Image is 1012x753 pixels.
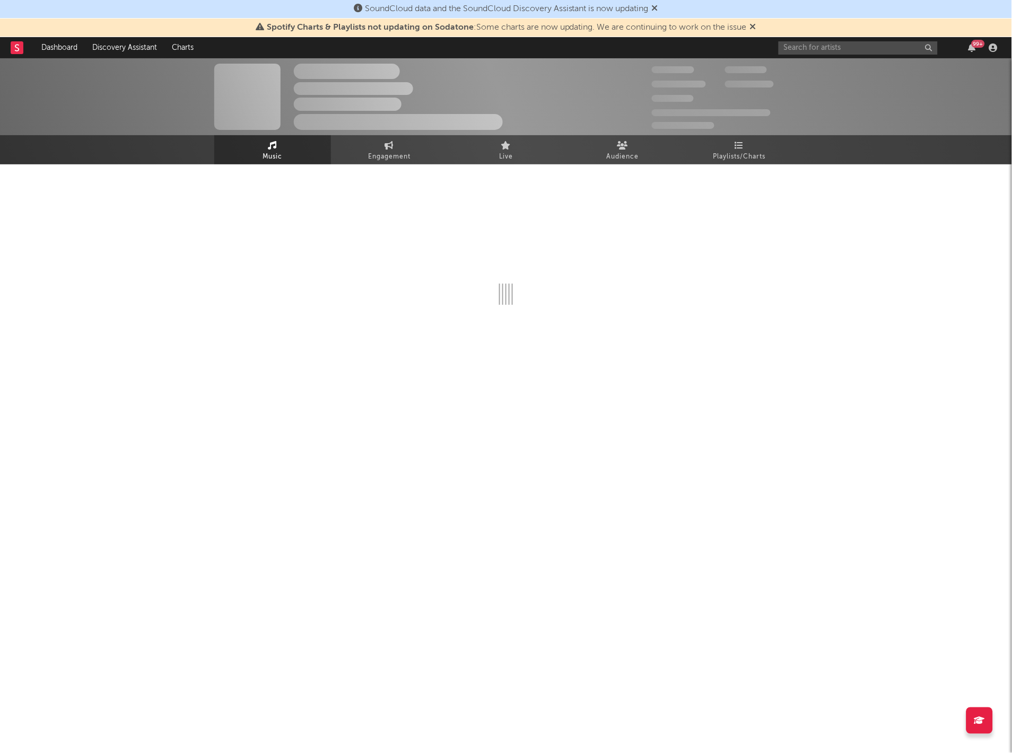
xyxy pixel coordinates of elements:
span: Engagement [368,151,411,163]
span: SoundCloud data and the SoundCloud Discovery Assistant is now updating [365,5,649,13]
span: Dismiss [652,5,658,13]
a: Discovery Assistant [85,37,164,58]
a: Playlists/Charts [681,135,798,164]
a: Audience [564,135,681,164]
span: Audience [607,151,639,163]
span: Live [499,151,513,163]
span: 50,000,000 [652,81,706,87]
span: 1,000,000 [725,81,774,87]
input: Search for artists [779,41,938,55]
span: 100,000 [652,95,694,102]
a: Dashboard [34,37,85,58]
a: Music [214,135,331,164]
a: Engagement [331,135,448,164]
span: 100,000 [725,66,767,73]
span: Music [263,151,283,163]
a: Live [448,135,564,164]
button: 99+ [969,43,976,52]
span: 50,000,000 Monthly Listeners [652,109,771,116]
a: Charts [164,37,201,58]
div: 99 + [972,40,985,48]
span: 300,000 [652,66,694,73]
span: Dismiss [750,23,756,32]
span: Jump Score: 85.0 [652,122,714,129]
span: Playlists/Charts [713,151,766,163]
span: : Some charts are now updating. We are continuing to work on the issue [267,23,747,32]
span: Spotify Charts & Playlists not updating on Sodatone [267,23,474,32]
